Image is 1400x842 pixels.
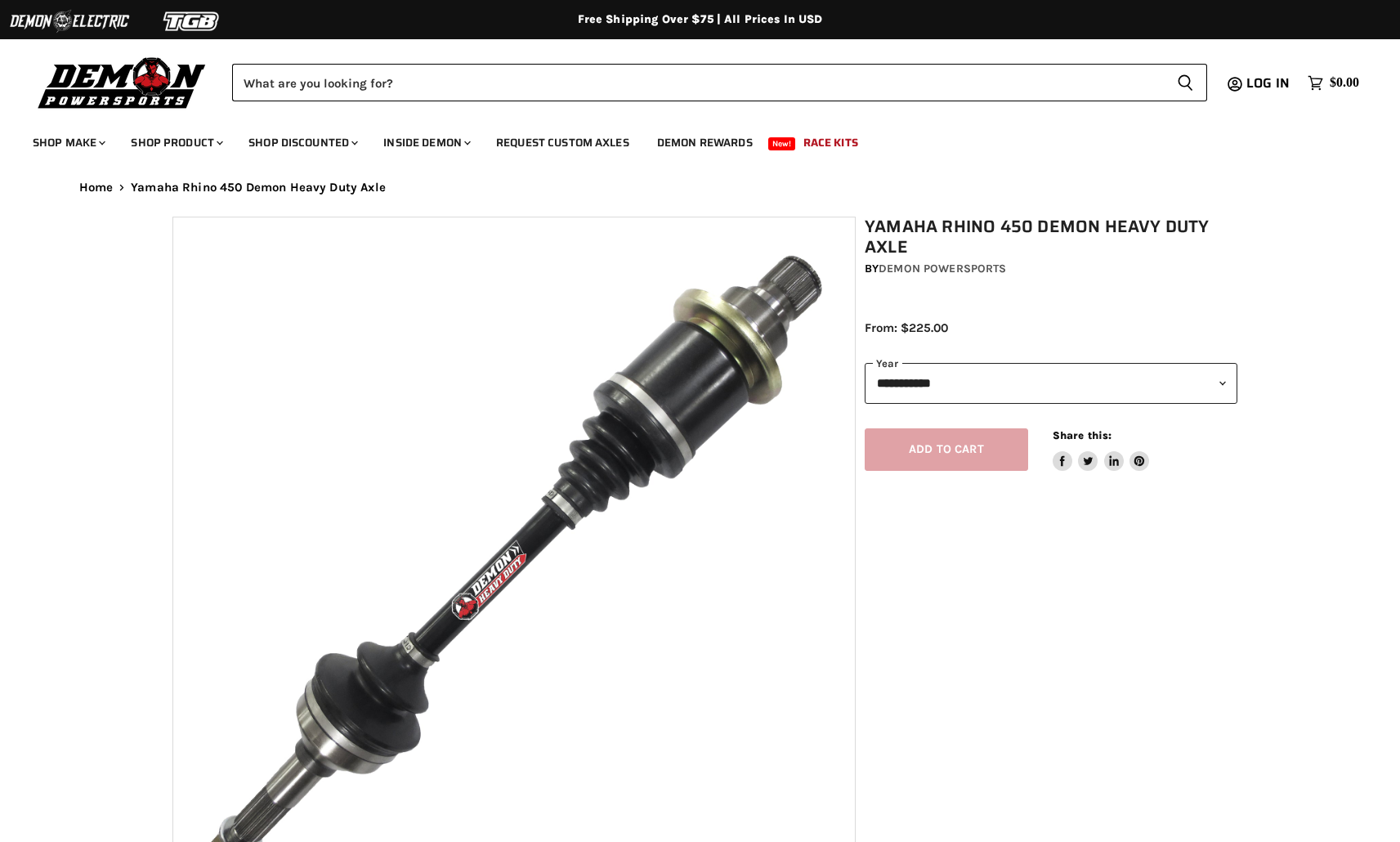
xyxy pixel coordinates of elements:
[1053,428,1150,472] aside: Share this:
[645,126,765,159] a: Demon Rewards
[865,260,1237,278] div: by
[47,181,1354,195] nav: Breadcrumbs
[79,181,114,195] a: Home
[8,6,131,37] img: Demon Electric Logo 2
[1053,429,1112,441] span: Share this:
[131,181,386,195] span: Yamaha Rhino 450 Demon Heavy Duty Axle
[1330,75,1359,91] span: $0.00
[879,262,1006,275] a: Demon Powersports
[1246,73,1290,93] span: Log in
[236,126,368,159] a: Shop Discounted
[865,320,948,335] span: From: $225.00
[232,64,1164,101] input: Search
[1164,64,1207,101] button: Search
[131,6,253,37] img: TGB Logo 2
[865,363,1237,403] select: year
[768,137,796,150] span: New!
[791,126,870,159] a: Race Kits
[119,126,233,159] a: Shop Product
[232,64,1207,101] form: Product
[371,126,481,159] a: Inside Demon
[33,53,212,111] img: Demon Powersports
[865,217,1237,258] h1: Yamaha Rhino 450 Demon Heavy Duty Axle
[20,119,1355,159] ul: Main menu
[20,126,115,159] a: Shop Make
[484,126,642,159] a: Request Custom Axles
[1299,71,1367,95] a: $0.00
[47,12,1354,27] div: Free Shipping Over $75 | All Prices In USD
[1239,76,1299,91] a: Log in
